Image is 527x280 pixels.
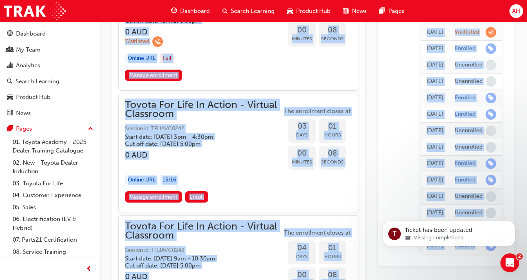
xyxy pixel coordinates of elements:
div: Thu Sep 25 2025 15:49:57 GMT+1000 (Australian Eastern Standard Time) [427,61,443,70]
h5: Cut off date: [DATE] 5:00pm [125,140,270,147]
span: Pages [388,7,404,16]
div: News [16,109,31,118]
div: Thu Sep 25 2025 15:55:31 GMT+1000 (Australian Eastern Standard Time) [427,28,443,37]
span: Days [288,131,316,140]
a: 09. Technical Training [9,258,96,270]
span: 00 [288,271,316,280]
div: Online URL [125,53,158,64]
span: guage-icon [171,6,177,16]
span: learningRecordVerb_ENROLL-icon [486,158,496,169]
div: Unenrolled [455,193,482,200]
div: Enrolled [455,111,475,118]
span: Enroll [189,194,204,200]
span: learningRecordVerb_ENROLL-icon [486,93,496,103]
span: learningRecordVerb_ENROLL-icon [486,43,496,54]
a: Analytics [3,58,96,73]
div: Product Hub [16,93,50,102]
a: Search Learning [3,74,96,89]
span: Product Hub [296,7,330,16]
span: 08 [319,149,346,158]
a: 03. Toyota For Life [9,178,96,190]
span: News [352,7,367,16]
div: Thu Jul 24 2025 08:44:43 GMT+1000 (Australian Eastern Standard Time) [427,126,443,135]
div: Dashboard [16,29,46,38]
h5: Start date: [DATE] 9am - 10:30am [125,255,270,262]
span: Hours [319,131,346,140]
div: Unenrolled [455,78,482,85]
a: pages-iconPages [373,3,411,19]
div: Unenrolled [455,144,482,151]
div: Unenrolled [455,61,482,69]
a: car-iconProduct Hub [281,3,337,19]
span: search-icon [7,78,13,85]
span: learningRecordVerb_NONE-icon [486,142,496,153]
button: Enroll [185,191,209,203]
a: Dashboard [3,27,96,41]
a: 01. Toyota Academy - 2025 Dealer Training Catalogue [9,136,96,157]
span: pages-icon [379,6,385,16]
a: News [3,106,96,120]
div: Analytics [16,61,40,70]
button: Pages [3,122,96,136]
div: Waitlisted [455,29,479,36]
iframe: Intercom live chat [500,253,519,272]
div: Search Learning [16,77,59,86]
div: Thu Jul 24 2025 08:41:30 GMT+1000 (Australian Eastern Standard Time) [427,159,443,168]
span: prev-icon [86,264,92,274]
div: My Team [16,45,41,54]
span: people-icon [7,47,13,54]
div: Thu Sep 25 2025 14:35:05 GMT+1000 (Australian Eastern Standard Time) [427,77,443,86]
div: Unenrolled [455,127,482,135]
span: Session id: TFLIAVC0243 [125,246,282,255]
span: pages-icon [7,126,13,133]
span: 2 [516,253,523,260]
a: guage-iconDashboard [165,3,216,19]
span: 03 [288,122,316,131]
a: search-iconSearch Learning [216,3,281,19]
button: AH [509,4,523,18]
a: 02. New - Toyota Dealer Induction [9,157,96,178]
img: Trak [4,2,66,20]
span: Toyota For Life In Action - Virtual Classroom [125,101,282,118]
span: up-icon [88,124,93,134]
div: Wed May 07 2025 16:01:36 GMT+1000 (Australian Eastern Standard Time) [427,192,443,201]
a: My Team [3,43,96,57]
div: Thu Sep 25 2025 15:52:06 GMT+1000 (Australian Eastern Standard Time) [427,44,443,53]
span: Minutes [288,34,316,43]
span: Hours [319,252,346,261]
span: AH [512,7,520,16]
span: Seconds [319,158,346,167]
div: Enrolled [455,94,475,102]
a: 06. Electrification (EV & Hybrid) [9,213,96,234]
button: DashboardMy TeamAnalyticsSearch LearningProduct HubNews [3,25,96,122]
span: Session id: TFLIAVC0242 [125,124,282,133]
h5: Cut off date: [DATE] 5:00pm [125,262,270,269]
span: car-icon [7,94,13,101]
div: Enrolled [455,176,475,184]
span: learningRecordVerb_NONE-icon [486,76,496,87]
iframe: Intercom notifications message [371,204,527,259]
a: Manage enrollment [125,191,182,203]
span: 08 [319,26,346,35]
span: learningRecordVerb_ENROLL-icon [486,175,496,185]
span: 01 [319,244,346,253]
a: 05. Sales [9,201,96,214]
h3: 0 AUD [125,151,282,160]
span: news-icon [343,6,349,16]
div: Full [160,53,174,64]
span: The enrollment closes at [282,228,352,237]
span: Seconds [319,34,346,43]
span: 01 [319,122,346,131]
div: Pages [16,124,32,133]
div: Fri May 16 2025 14:08:57 GMT+1000 (Australian Eastern Standard Time) [427,176,443,185]
span: chart-icon [7,62,13,69]
div: Online URL [125,175,158,185]
span: Dashboard [180,7,210,16]
span: learningRecordVerb_WAITLIST-icon [486,27,496,38]
div: Enrolled [455,45,475,52]
div: Thu Sep 25 2025 14:21:55 GMT+1000 (Australian Eastern Standard Time) [427,93,443,102]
